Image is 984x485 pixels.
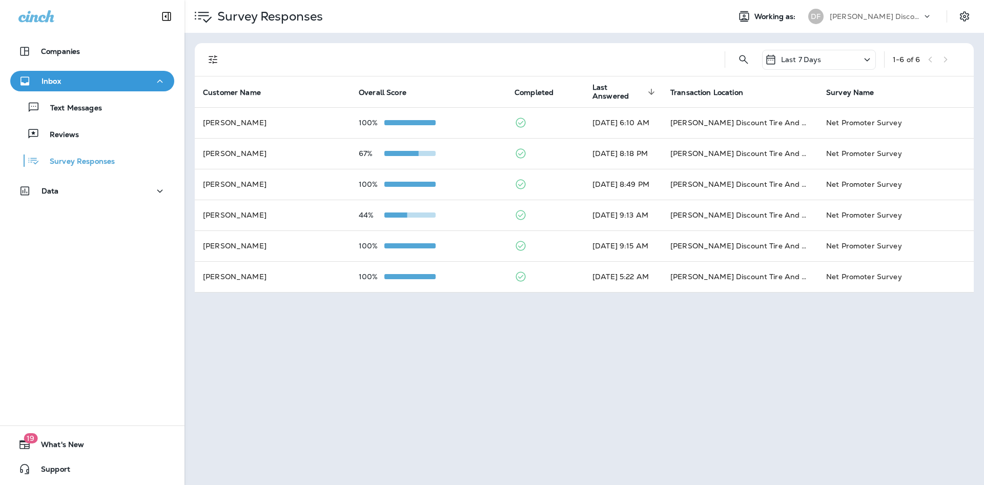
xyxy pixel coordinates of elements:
[592,83,658,101] span: Last Answered
[584,138,662,169] td: [DATE] 8:18 PM
[359,149,384,158] p: 67%
[818,107,974,138] td: Net Promoter Survey
[213,9,323,24] p: Survey Responses
[818,261,974,292] td: Net Promoter Survey
[515,88,567,97] span: Completed
[40,104,102,113] p: Text Messages
[826,88,888,97] span: Survey Name
[152,6,181,27] button: Collapse Sidebar
[826,88,874,97] span: Survey Name
[893,55,920,64] div: 1 - 6 of 6
[662,230,818,261] td: [PERSON_NAME] Discount Tire And Alignment - [GEOGRAPHIC_DATA] ([STREET_ADDRESS])
[195,107,351,138] td: [PERSON_NAME]
[39,157,115,167] p: Survey Responses
[670,88,756,97] span: Transaction Location
[24,433,37,443] span: 19
[662,169,818,200] td: [PERSON_NAME] Discount Tire And Alignment - [GEOGRAPHIC_DATA] ([STREET_ADDRESS])
[818,169,974,200] td: Net Promoter Survey
[662,261,818,292] td: [PERSON_NAME] Discount Tire And Alignment - [GEOGRAPHIC_DATA] ([STREET_ADDRESS])
[359,242,384,250] p: 100%
[733,49,754,70] button: Search Survey Responses
[195,169,351,200] td: [PERSON_NAME]
[592,83,645,101] span: Last Answered
[955,7,974,26] button: Settings
[195,138,351,169] td: [PERSON_NAME]
[10,41,174,62] button: Companies
[10,150,174,171] button: Survey Responses
[10,434,174,455] button: 19What's New
[584,200,662,230] td: [DATE] 9:13 AM
[584,230,662,261] td: [DATE] 9:15 AM
[359,211,384,219] p: 44%
[10,123,174,145] button: Reviews
[203,88,261,97] span: Customer Name
[584,169,662,200] td: [DATE] 8:49 PM
[203,88,274,97] span: Customer Name
[195,200,351,230] td: [PERSON_NAME]
[584,107,662,138] td: [DATE] 6:10 AM
[42,77,61,85] p: Inbox
[195,230,351,261] td: [PERSON_NAME]
[203,49,223,70] button: Filters
[670,88,743,97] span: Transaction Location
[359,88,406,97] span: Overall Score
[359,273,384,281] p: 100%
[584,261,662,292] td: [DATE] 5:22 AM
[10,181,174,201] button: Data
[515,88,553,97] span: Completed
[41,47,80,55] p: Companies
[10,459,174,479] button: Support
[10,96,174,118] button: Text Messages
[10,71,174,91] button: Inbox
[359,180,384,188] p: 100%
[662,107,818,138] td: [PERSON_NAME] Discount Tire And Alignment - [GEOGRAPHIC_DATA] ([STREET_ADDRESS])
[818,230,974,261] td: Net Promoter Survey
[662,138,818,169] td: [PERSON_NAME] Discount Tire And Alignment - [GEOGRAPHIC_DATA] ([STREET_ADDRESS])
[818,200,974,230] td: Net Promoter Survey
[754,12,798,21] span: Working as:
[781,55,822,64] p: Last 7 Days
[39,130,79,140] p: Reviews
[42,187,59,195] p: Data
[359,88,420,97] span: Overall Score
[31,465,70,477] span: Support
[818,138,974,169] td: Net Promoter Survey
[195,261,351,292] td: [PERSON_NAME]
[808,9,824,24] div: DF
[31,440,84,453] span: What's New
[662,200,818,230] td: [PERSON_NAME] Discount Tire And Alignment - [GEOGRAPHIC_DATA] ([STREET_ADDRESS])
[359,119,384,127] p: 100%
[830,12,922,21] p: [PERSON_NAME] Discount Tire & Alignment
